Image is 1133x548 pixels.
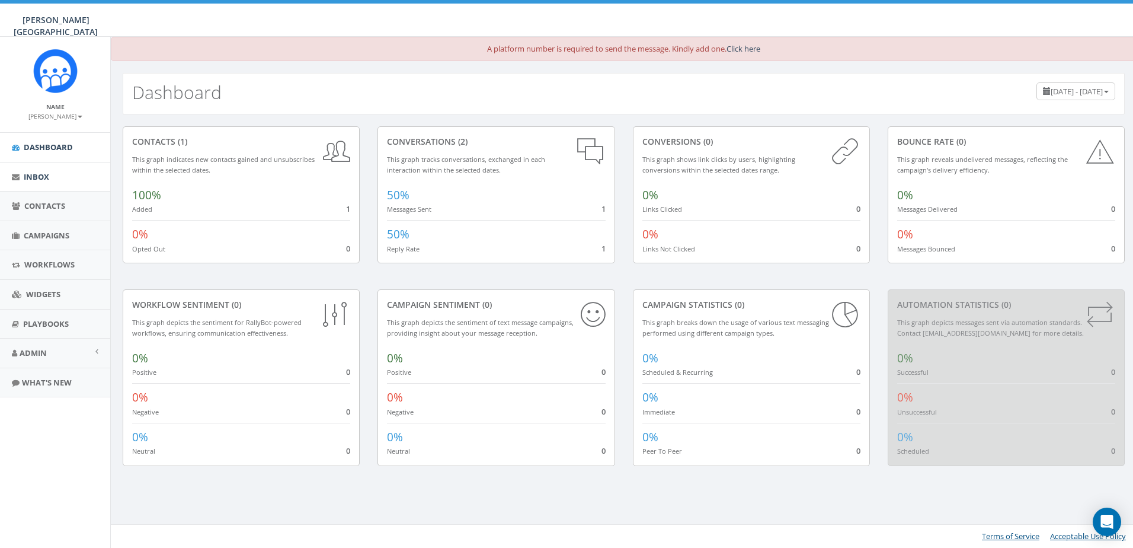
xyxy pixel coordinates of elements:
small: Messages Sent [387,205,431,214]
span: 0 [856,406,860,417]
div: Automation Statistics [897,299,1115,311]
span: 0% [642,390,658,405]
span: 0 [1111,406,1115,417]
span: 0% [132,429,148,445]
small: Reply Rate [387,244,420,253]
span: 1 [601,203,606,214]
span: 0% [642,227,658,242]
span: 0 [346,367,350,377]
div: Workflow Sentiment [132,299,350,311]
small: Neutral [132,447,155,455]
small: Links Clicked [642,205,682,214]
span: Contacts [24,200,65,211]
small: This graph depicts messages sent via automation standards. Contact [EMAIL_ADDRESS][DOMAIN_NAME] f... [897,318,1084,338]
small: This graph indicates new contacts gained and unsubscribes within the selected dates. [132,155,315,175]
span: Dashboard [24,142,73,152]
img: Rally_platform_Icon_1.png [33,49,78,93]
span: 0 [856,367,860,377]
span: Campaigns [24,230,69,241]
div: Bounce Rate [897,136,1115,148]
div: Campaign Statistics [642,299,860,311]
div: contacts [132,136,350,148]
span: 0% [642,351,658,366]
span: 0 [856,243,860,254]
span: (2) [456,136,468,147]
small: Added [132,205,152,214]
span: 100% [132,187,161,203]
small: Messages Delivered [897,205,958,214]
div: conversions [642,136,860,148]
span: [PERSON_NAME][GEOGRAPHIC_DATA] [14,14,98,37]
span: 0 [601,445,606,456]
span: What's New [22,377,72,388]
small: Unsuccessful [897,407,937,416]
small: Negative [387,407,414,416]
span: 0% [132,351,148,366]
small: Scheduled [897,447,929,455]
a: Terms of Service [982,531,1039,541]
div: Campaign Sentiment [387,299,605,311]
span: 0 [856,445,860,456]
span: 0 [601,367,606,377]
div: conversations [387,136,605,148]
small: Positive [132,368,156,377]
span: 1 [346,203,350,214]
span: Workflows [24,259,75,270]
span: 0 [1111,203,1115,214]
a: Click here [726,43,760,54]
small: Neutral [387,447,410,455]
span: 0 [1111,243,1115,254]
a: [PERSON_NAME] [28,110,82,121]
span: 0% [387,429,403,445]
span: 0% [897,390,913,405]
span: (0) [701,136,713,147]
span: 0% [897,227,913,242]
small: Name [46,103,65,111]
span: Playbooks [23,318,69,329]
small: Scheduled & Recurring [642,368,713,377]
span: 0 [856,203,860,214]
span: 0% [642,187,658,203]
span: (0) [480,299,492,310]
small: Successful [897,368,929,377]
span: 0% [642,429,658,445]
span: [DATE] - [DATE] [1051,86,1103,97]
span: 0 [346,243,350,254]
span: Admin [20,348,47,358]
span: Inbox [24,171,49,182]
small: This graph breaks down the usage of various text messaging performed using different campaign types. [642,318,829,338]
span: 0% [132,390,148,405]
small: Messages Bounced [897,244,955,253]
span: 0% [387,351,403,366]
small: This graph tracks conversations, exchanged in each interaction within the selected dates. [387,155,545,175]
small: This graph depicts the sentiment of text message campaigns, providing insight about your message ... [387,318,574,338]
small: This graph reveals undelivered messages, reflecting the campaign's delivery efficiency. [897,155,1068,175]
span: (0) [732,299,744,310]
span: 50% [387,227,409,242]
span: 0 [601,406,606,417]
small: Peer To Peer [642,447,682,455]
span: 0 [346,406,350,417]
span: 0 [1111,445,1115,456]
span: 0% [387,390,403,405]
span: 0 [1111,367,1115,377]
span: (0) [954,136,966,147]
span: 0% [897,429,913,445]
small: Links Not Clicked [642,244,695,253]
span: 1 [601,243,606,254]
small: Immediate [642,407,675,416]
small: Positive [387,368,411,377]
span: (0) [229,299,241,310]
a: Acceptable Use Policy [1050,531,1126,541]
span: Widgets [26,289,60,300]
small: This graph shows link clicks by users, highlighting conversions within the selected dates range. [642,155,795,175]
span: 50% [387,187,409,203]
span: (1) [175,136,187,147]
small: Negative [132,407,159,416]
span: 0% [897,187,913,203]
small: This graph depicts the sentiment for RallyBot-powered workflows, ensuring communication effective... [132,318,302,338]
span: 0% [132,227,148,242]
span: 0 [346,445,350,456]
span: 0% [897,351,913,366]
small: [PERSON_NAME] [28,112,82,120]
